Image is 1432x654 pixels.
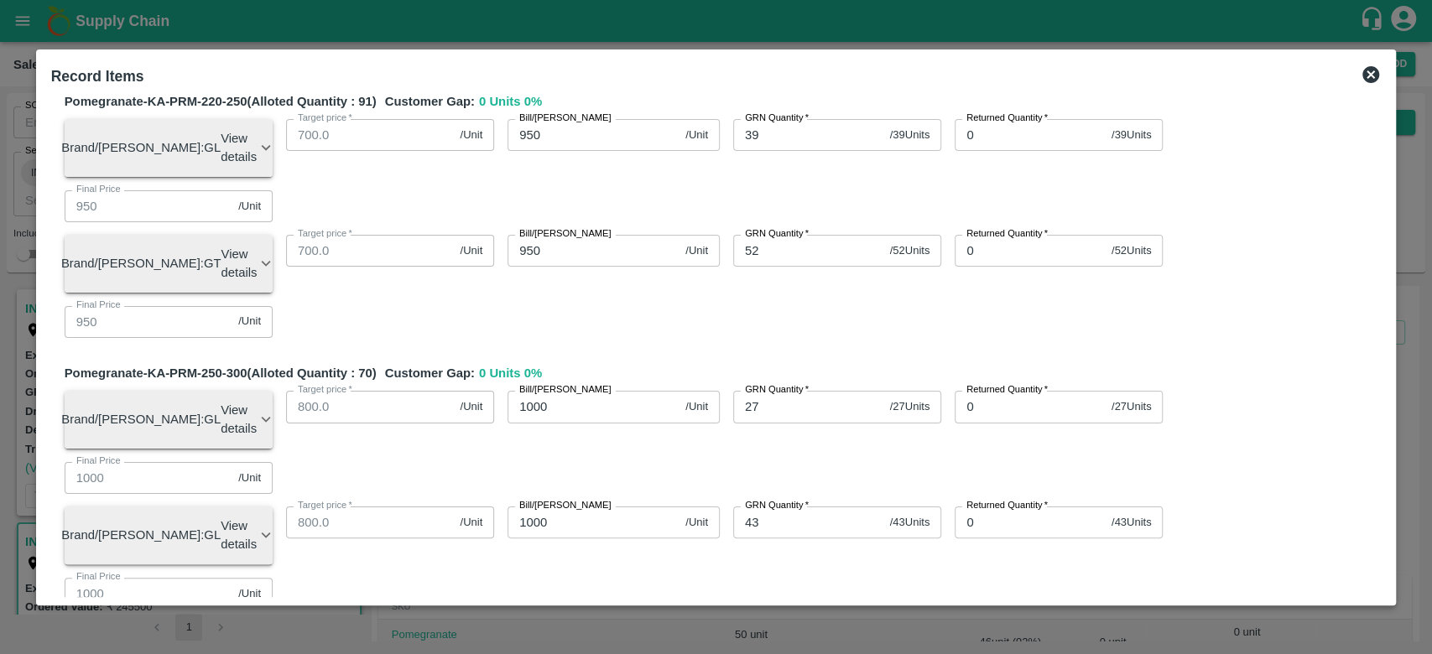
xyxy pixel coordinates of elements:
b: Record Items [51,68,144,85]
label: GRN Quantity [745,112,809,125]
span: /Unit [238,199,261,215]
input: 0 [955,119,1105,151]
label: GRN Quantity [745,227,809,241]
input: Final Price [65,462,232,494]
h6: Brand/[PERSON_NAME]: GL [61,408,221,430]
span: / 43 Units [1112,515,1152,531]
span: /Unit [685,399,708,415]
p: View details [221,401,257,439]
p: View details [221,516,257,554]
span: 0 Units 0 % [479,364,542,391]
h6: Brand/[PERSON_NAME]: GL [61,137,221,158]
input: 0.0 [286,391,454,423]
span: /Unit [685,515,708,531]
label: Bill/[PERSON_NAME] [519,112,612,125]
span: /Unit [460,243,482,259]
input: 0.0 [286,506,454,538]
span: /Unit [460,399,482,415]
span: / 52 Units [1112,243,1152,259]
label: GRN Quantity [745,499,809,512]
label: Target price [298,112,352,125]
h6: Brand/[PERSON_NAME]: GT [61,252,221,274]
div: Brand/[PERSON_NAME]:GLView details [65,119,273,177]
input: 0 [955,506,1105,538]
span: /Unit [685,243,708,259]
label: Bill/[PERSON_NAME] [519,227,612,241]
label: GRN Quantity [745,383,809,397]
h6: Brand/[PERSON_NAME]: GL [61,524,221,546]
span: /Unit [460,127,482,143]
span: /Unit [238,314,261,330]
label: Bill/[PERSON_NAME] [519,383,612,397]
span: / 27 Units [889,399,929,415]
label: Target price [298,499,352,512]
span: / 27 Units [1112,399,1152,415]
span: / 39 Units [1112,127,1152,143]
span: Customer Gap: [377,92,479,111]
label: Bill/[PERSON_NAME] [519,499,612,512]
input: Final Price [65,578,232,610]
label: Target price [298,383,352,397]
label: Final Price [76,570,121,584]
input: 0.0 [286,119,454,151]
span: / 52 Units [889,243,929,259]
label: Final Price [76,183,121,196]
input: Final Price [65,306,232,338]
span: /Unit [460,515,482,531]
input: 0.0 [286,235,454,267]
label: Returned Quantity [966,112,1048,125]
label: Returned Quantity [966,383,1048,397]
div: Brand/[PERSON_NAME]:GLView details [65,391,273,449]
p: View details [221,129,257,167]
div: Brand/[PERSON_NAME]:GTView details [65,235,273,293]
span: Pomegranate-KA-PRM-250-300 (Alloted Quantity : 70 ) [65,364,377,382]
span: / 43 Units [889,515,929,531]
input: Final Price [65,190,232,222]
label: Returned Quantity [966,499,1048,512]
span: Pomegranate-KA-PRM-220-250 (Alloted Quantity : 91 ) [65,92,377,111]
input: 0 [955,391,1105,423]
span: /Unit [238,470,261,486]
span: / 39 Units [889,127,929,143]
label: Final Price [76,298,121,312]
div: Brand/[PERSON_NAME]:GLView details [65,506,273,564]
span: Customer Gap: [377,364,479,382]
span: /Unit [685,127,708,143]
label: Final Price [76,454,121,468]
label: Target price [298,227,352,241]
span: /Unit [238,586,261,602]
p: View details [221,245,258,283]
input: 0 [955,235,1105,267]
label: Returned Quantity [966,227,1048,241]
